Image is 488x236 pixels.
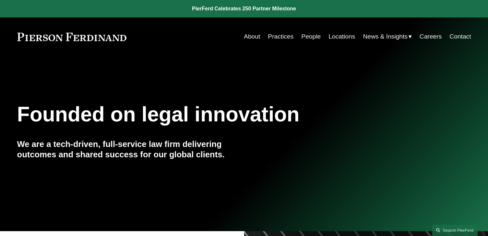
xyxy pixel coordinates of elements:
h4: We are a tech-driven, full-service law firm delivering outcomes and shared success for our global... [17,139,244,160]
a: Careers [420,30,442,43]
a: About [244,30,260,43]
a: folder dropdown [363,30,412,43]
a: Practices [268,30,293,43]
a: Search this site [432,225,478,236]
span: News & Insights [363,31,408,42]
h1: Founded on legal innovation [17,103,396,126]
a: Contact [449,30,471,43]
a: People [301,30,321,43]
a: Locations [328,30,355,43]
